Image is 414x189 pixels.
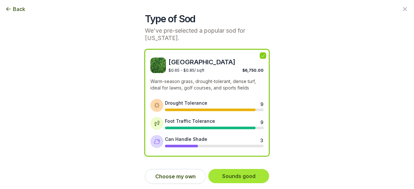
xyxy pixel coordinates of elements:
[260,137,263,142] div: 3
[208,169,269,183] button: Sounds good
[169,68,204,73] span: $0.65 - $0.85 / sqft
[165,118,215,124] div: Foot Traffic Tolerance
[154,138,160,145] img: Shade tolerance icon
[13,5,25,13] span: Back
[260,119,263,124] div: 9
[169,58,264,67] span: [GEOGRAPHIC_DATA]
[150,78,264,91] p: Warm-season grass, drought-tolerant, dense turf, ideal for lawns, golf courses, and sports fields
[154,120,160,127] img: Foot traffic tolerance icon
[165,136,207,142] div: Can Handle Shade
[145,169,206,184] button: Choose my own
[145,27,269,42] p: We've pre-selected a popular sod for [US_STATE].
[150,58,166,73] img: Bermuda sod image
[154,102,160,109] img: Drought tolerance icon
[165,100,207,106] div: Drought Tolerance
[242,68,264,73] span: $6,750.00
[5,5,25,13] button: Back
[260,101,263,106] div: 9
[145,13,269,25] h2: Type of Sod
